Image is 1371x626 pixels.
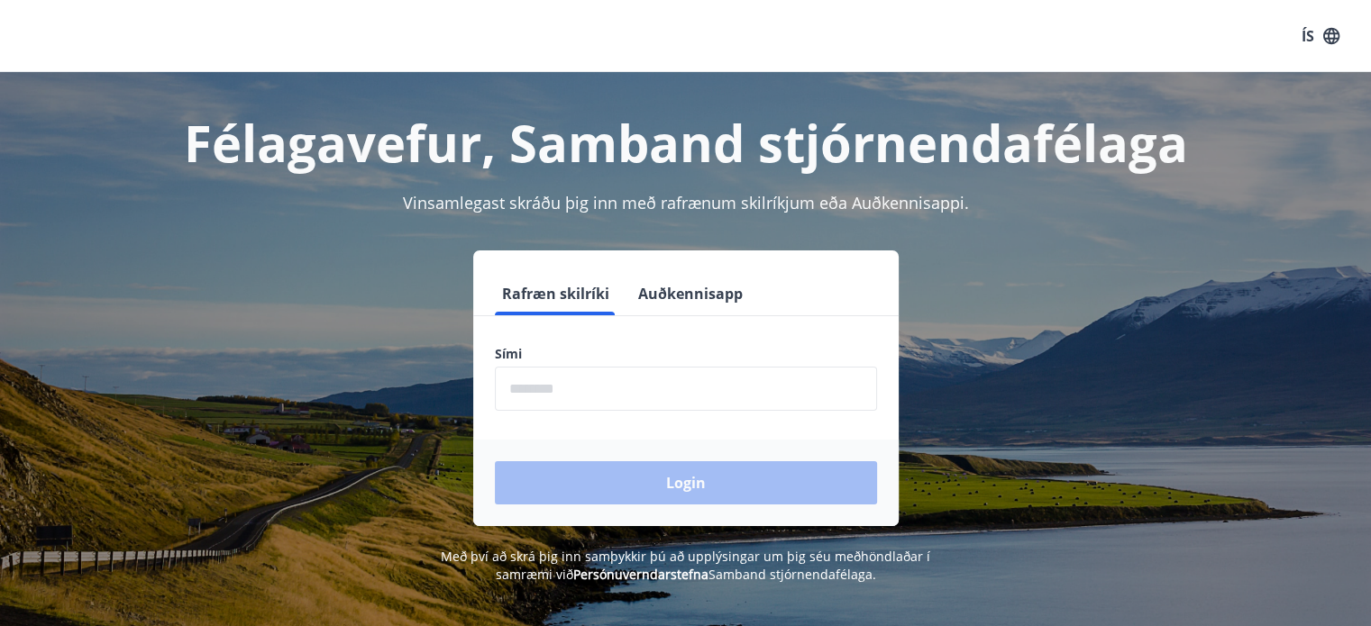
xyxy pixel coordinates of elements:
[441,548,930,583] span: Með því að skrá þig inn samþykkir þú að upplýsingar um þig séu meðhöndlaðar í samræmi við Samband...
[573,566,708,583] a: Persónuverndarstefna
[495,345,877,363] label: Sími
[1292,20,1349,52] button: ÍS
[495,272,617,315] button: Rafræn skilríki
[403,192,969,213] span: Vinsamlegast skráðu þig inn með rafrænum skilríkjum eða Auðkennisappi.
[59,108,1313,177] h1: Félagavefur, Samband stjórnendafélaga
[631,272,750,315] button: Auðkennisapp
